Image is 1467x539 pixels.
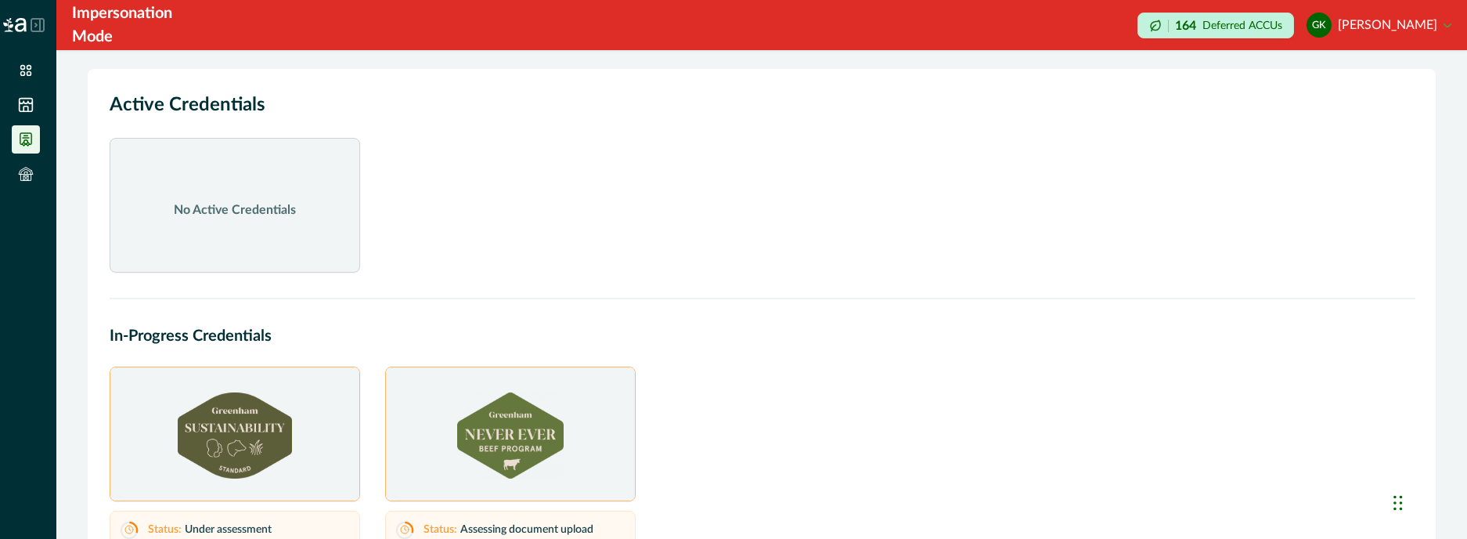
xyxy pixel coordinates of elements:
[72,2,217,49] div: Impersonation Mode
[424,522,457,538] p: Status:
[110,324,1414,348] h2: In-Progress Credentials
[1175,20,1196,32] p: 164
[457,392,564,479] img: NEVER_EVER certification logo
[148,522,182,538] p: Status:
[1307,6,1451,44] button: gordon kentish[PERSON_NAME]
[1393,479,1403,526] div: Drag
[3,18,27,32] img: Logo
[1389,464,1467,539] iframe: Chat Widget
[1202,20,1282,31] p: Deferred ACCUs
[460,522,593,538] p: Assessing document upload
[185,522,272,538] p: Under assessment
[174,201,296,219] p: No Active Credentials
[110,91,1414,119] h2: Active Credentials
[178,392,291,479] img: GBSS_UNKNOWN certification logo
